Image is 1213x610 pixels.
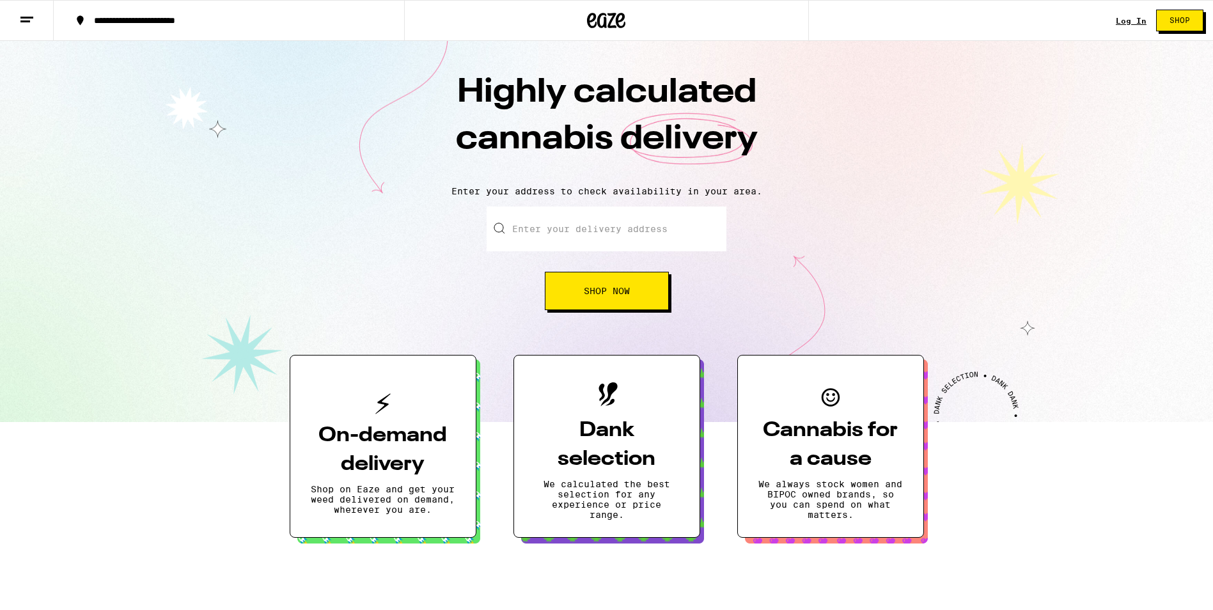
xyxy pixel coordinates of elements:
span: Shop Now [584,286,630,295]
p: Enter your address to check availability in your area. [13,186,1200,196]
span: Shop [1170,17,1190,24]
h3: Cannabis for a cause [758,416,903,474]
p: Shop on Eaze and get your weed delivered on demand, wherever you are. [311,484,455,515]
button: Cannabis for a causeWe always stock women and BIPOC owned brands, so you can spend on what matters. [737,355,924,538]
button: Shop [1156,10,1203,31]
button: Dank selectionWe calculated the best selection for any experience or price range. [513,355,700,538]
h3: On-demand delivery [311,421,455,479]
input: Enter your delivery address [487,207,726,251]
h1: Highly calculated cannabis delivery [383,70,831,176]
a: Log In [1116,17,1146,25]
a: Shop [1146,10,1213,31]
p: We always stock women and BIPOC owned brands, so you can spend on what matters. [758,479,903,520]
h3: Dank selection [535,416,679,474]
button: On-demand deliveryShop on Eaze and get your weed delivered on demand, wherever you are. [290,355,476,538]
button: Shop Now [545,272,669,310]
p: We calculated the best selection for any experience or price range. [535,479,679,520]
